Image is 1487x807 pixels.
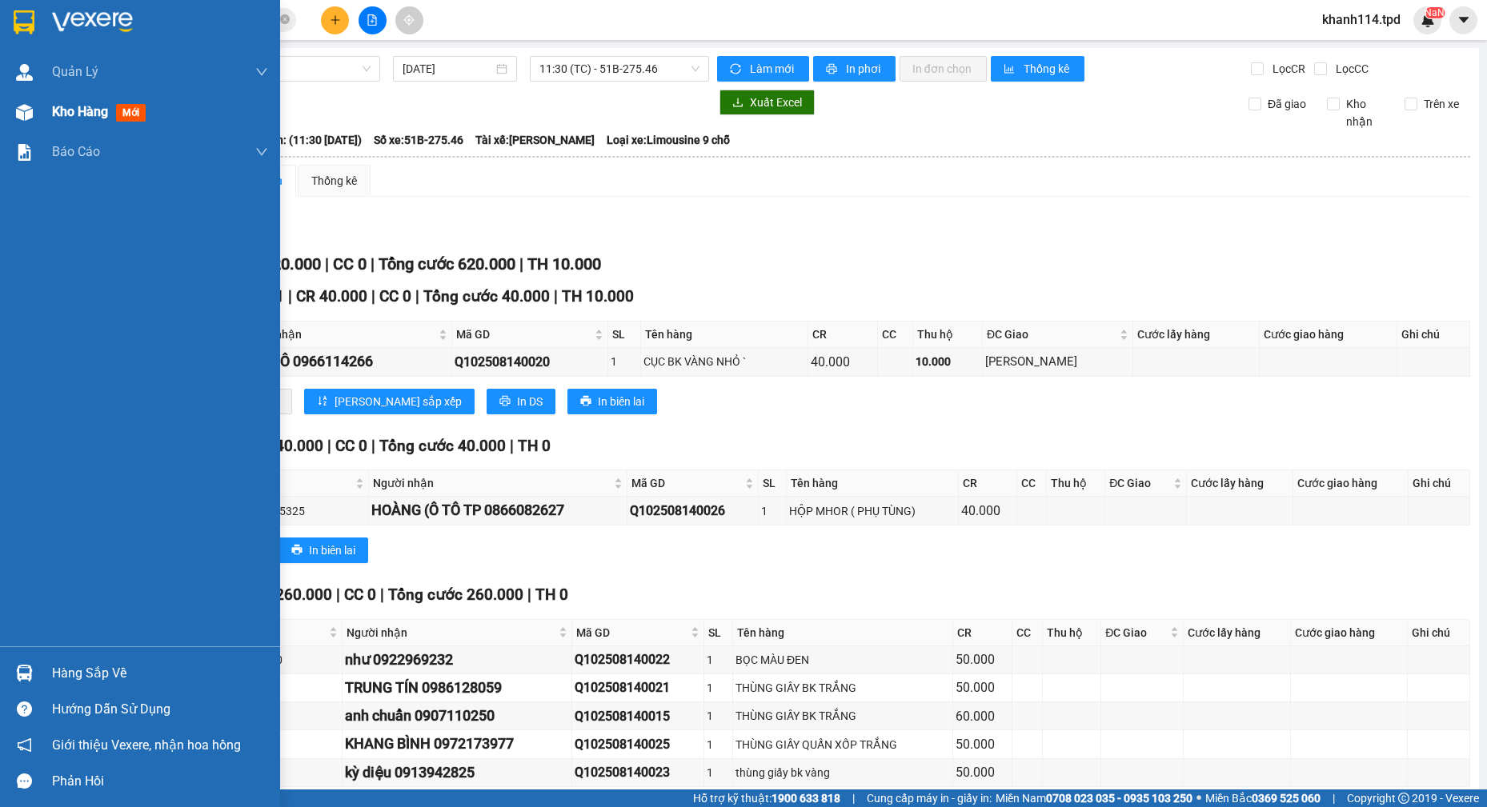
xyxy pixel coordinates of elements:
img: logo-vxr [14,10,34,34]
span: close-circle [280,13,290,28]
div: BỌC MÀU ĐEN [735,651,950,669]
span: | [519,254,523,274]
span: CC 0 [335,437,367,455]
span: TH 0 [518,437,551,455]
th: CC [1012,620,1043,646]
span: plus [330,14,341,26]
div: 1 [707,651,730,669]
div: THÙNG GIẤY QUẤN XỐP TRẮNG [735,736,950,753]
span: Tổng cước 40.000 [423,287,550,306]
th: Tên hàng [733,620,953,646]
img: warehouse-icon [16,665,33,681]
div: Hướng dẫn sử dụng [52,697,268,721]
span: ĐC Giao [987,326,1117,343]
span: | [380,585,384,604]
span: Gửi: [14,15,38,32]
button: printerIn biên lai [279,537,368,563]
span: Tổng cước 260.000 [388,585,523,604]
span: down [255,146,268,158]
th: CR [808,322,878,348]
span: | [527,585,531,604]
th: SL [759,470,787,497]
div: 40.000 [961,501,1014,521]
span: In biên lai [598,393,644,410]
div: A. BỬU [14,33,114,52]
td: Q102508140021 [572,674,705,702]
div: 1 [707,764,730,781]
th: Thu hộ [913,322,983,348]
span: CR 260.000 [252,585,332,604]
span: Trên xe [1417,95,1465,113]
div: thành [126,52,226,71]
span: sync [730,63,743,76]
div: Thống kê [311,172,357,190]
span: | [288,287,292,306]
span: Nhận: [126,15,164,32]
span: | [371,437,375,455]
th: Thu hộ [1043,620,1102,646]
sup: NaN [1425,7,1445,18]
th: Thu hộ [1047,470,1105,497]
div: 1 [611,353,639,370]
img: icon-new-feature [1421,13,1435,27]
div: HOÀNG (Ô TÔ TP 0866082627 [371,499,624,521]
div: Q102508140026 [630,501,756,521]
span: CR : [12,105,37,122]
div: như 0922969232 [345,649,569,671]
span: | [554,287,558,306]
span: printer [499,395,511,408]
th: Cước lấy hàng [1133,322,1260,348]
td: Q102508140026 [627,497,759,525]
span: Người nhận [347,624,555,641]
span: | [1333,789,1335,807]
span: CC 0 [379,287,411,306]
span: | [336,585,340,604]
span: printer [291,544,303,557]
span: download [732,97,743,110]
span: Tổng cước 620.000 [379,254,515,274]
button: sort-ascending[PERSON_NAME] sắp xếp [304,389,475,414]
span: Mã GD [631,474,742,492]
span: close-circle [280,14,290,24]
div: Phản hồi [52,769,268,793]
input: 14/08/2025 [403,60,493,78]
td: Q102508140025 [572,730,705,758]
div: Trạm 114 [14,14,114,33]
span: ĐC Giao [1105,624,1167,641]
th: Cước giao hàng [1291,620,1408,646]
span: | [327,437,331,455]
th: Ghi chú [1409,470,1470,497]
span: Số xe: 51B-275.46 [374,131,463,149]
div: TRUNG TÍN 0986128059 [345,677,569,699]
th: Cước giao hàng [1293,470,1409,497]
button: plus [321,6,349,34]
span: Tổng cước 40.000 [379,437,506,455]
button: printerIn biên lai [567,389,657,414]
span: TH 0 [535,585,568,604]
span: Đã giao [1261,95,1313,113]
div: HUY TÔ 0966114266 [239,350,449,373]
span: CR 40.000 [252,437,323,455]
span: printer [580,395,591,408]
span: CC 0 [344,585,376,604]
span: Miền Bắc [1205,789,1321,807]
div: 1 [707,707,730,725]
span: Giới thiệu Vexere, nhận hoa hồng [52,735,241,755]
div: 50.000 [956,734,1009,754]
div: Q102508140015 [575,706,702,726]
span: Kho hàng [52,104,108,119]
button: printerIn phơi [813,56,896,82]
th: CC [1017,470,1048,497]
span: question-circle [17,701,32,717]
span: Miền Nam [996,789,1192,807]
span: TH 10.000 [527,254,601,274]
span: Mã GD [576,624,688,641]
button: bar-chartThống kê [991,56,1084,82]
div: THÙNG GIẤY BK TRẮNG [735,707,950,725]
span: sort-ascending [317,395,328,408]
span: aim [403,14,415,26]
span: | [852,789,855,807]
span: | [325,254,329,274]
span: Chuyến: (11:30 [DATE]) [245,131,362,149]
th: Ghi chú [1397,322,1470,348]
